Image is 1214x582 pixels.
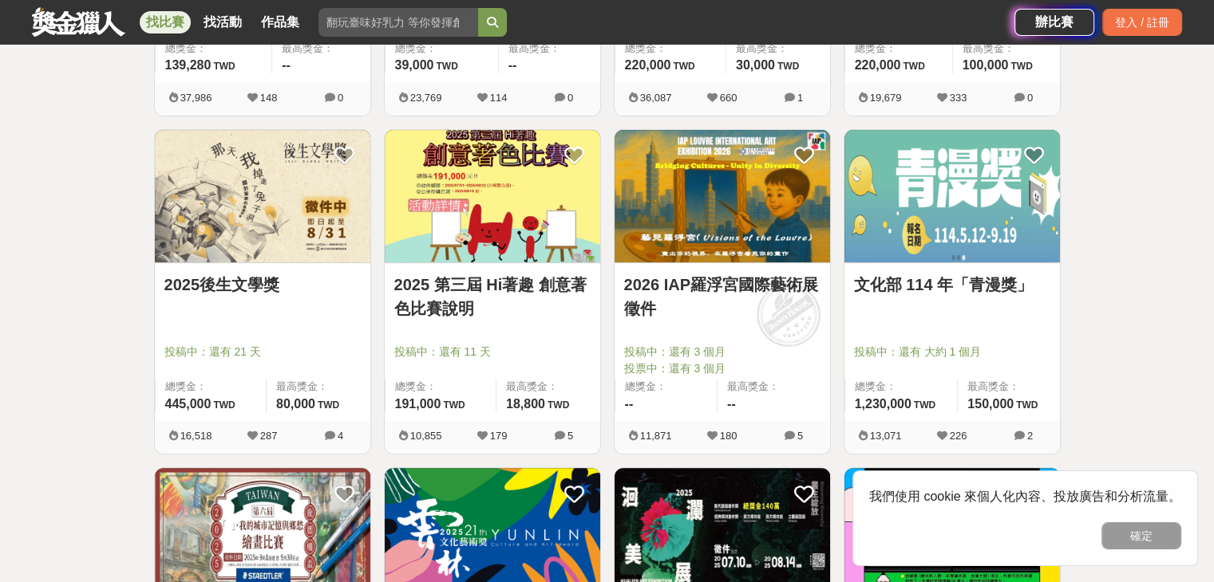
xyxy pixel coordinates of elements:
[255,11,306,33] a: 作品集
[410,430,442,442] span: 10,855
[967,397,1014,411] span: 150,000
[318,399,339,411] span: TWD
[165,58,212,72] span: 139,280
[394,344,591,360] span: 投稿中：還有 11 天
[385,130,600,264] a: Cover Image
[443,399,465,411] span: TWD
[855,397,911,411] span: 1,230,000
[282,58,291,72] span: --
[797,430,803,442] span: 5
[727,379,821,395] span: 最高獎金：
[318,8,478,37] input: 翻玩臺味好乳力 等你發揮創意！
[395,379,486,395] span: 總獎金：
[624,344,821,360] span: 投稿中：還有 3 個月
[855,58,901,72] span: 220,000
[165,41,263,57] span: 總獎金：
[615,130,830,264] a: Cover Image
[395,41,488,57] span: 總獎金：
[490,430,508,442] span: 179
[855,41,943,57] span: 總獎金：
[1010,61,1032,72] span: TWD
[963,58,1009,72] span: 100,000
[282,41,360,57] span: 最高獎金：
[197,11,248,33] a: 找活動
[720,430,737,442] span: 180
[1027,92,1033,104] span: 0
[164,273,361,297] a: 2025後生文學獎
[410,92,442,104] span: 23,769
[903,61,924,72] span: TWD
[855,379,948,395] span: 總獎金：
[506,379,591,395] span: 最高獎金：
[854,273,1050,297] a: 文化部 114 年「青漫獎」
[615,130,830,263] img: Cover Image
[625,41,716,57] span: 總獎金：
[624,360,821,377] span: 投票中：還有 3 個月
[508,58,517,72] span: --
[567,92,573,104] span: 0
[395,58,434,72] span: 39,000
[950,92,967,104] span: 333
[490,92,508,104] span: 114
[1027,430,1033,442] span: 2
[854,344,1050,360] span: 投稿中：還有 大約 1 個月
[624,273,821,320] a: 2026 IAP羅浮宮國際藝術展徵件
[625,58,671,72] span: 220,000
[625,379,708,395] span: 總獎金：
[276,379,361,395] span: 最高獎金：
[567,430,573,442] span: 5
[260,430,278,442] span: 287
[155,130,370,264] a: Cover Image
[797,92,803,104] span: 1
[963,41,1050,57] span: 最高獎金：
[870,92,902,104] span: 19,679
[165,379,256,395] span: 總獎金：
[640,92,672,104] span: 36,087
[338,430,343,442] span: 4
[1014,9,1094,36] a: 辦比賽
[140,11,191,33] a: 找比賽
[1016,399,1038,411] span: TWD
[260,92,278,104] span: 148
[640,430,672,442] span: 11,871
[506,397,545,411] span: 18,800
[395,397,441,411] span: 191,000
[165,397,212,411] span: 445,000
[155,130,370,263] img: Cover Image
[180,92,212,104] span: 37,986
[727,397,736,411] span: --
[276,397,315,411] span: 80,000
[164,344,361,360] span: 投稿中：還有 21 天
[394,273,591,320] a: 2025 第三屆 Hi著趣 創意著色比賽說明
[338,92,343,104] span: 0
[213,399,235,411] span: TWD
[720,92,737,104] span: 660
[736,41,821,57] span: 最高獎金：
[508,41,591,57] span: 最高獎金：
[436,61,457,72] span: TWD
[967,379,1050,395] span: 最高獎金：
[625,397,634,411] span: --
[950,430,967,442] span: 226
[870,430,902,442] span: 13,071
[673,61,694,72] span: TWD
[914,399,935,411] span: TWD
[1102,9,1182,36] div: 登入 / 註冊
[1101,522,1181,549] button: 確定
[180,430,212,442] span: 16,518
[736,58,775,72] span: 30,000
[213,61,235,72] span: TWD
[844,130,1060,263] img: Cover Image
[548,399,569,411] span: TWD
[777,61,799,72] span: TWD
[385,130,600,263] img: Cover Image
[869,490,1181,503] span: 我們使用 cookie 來個人化內容、投放廣告和分析流量。
[844,130,1060,264] a: Cover Image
